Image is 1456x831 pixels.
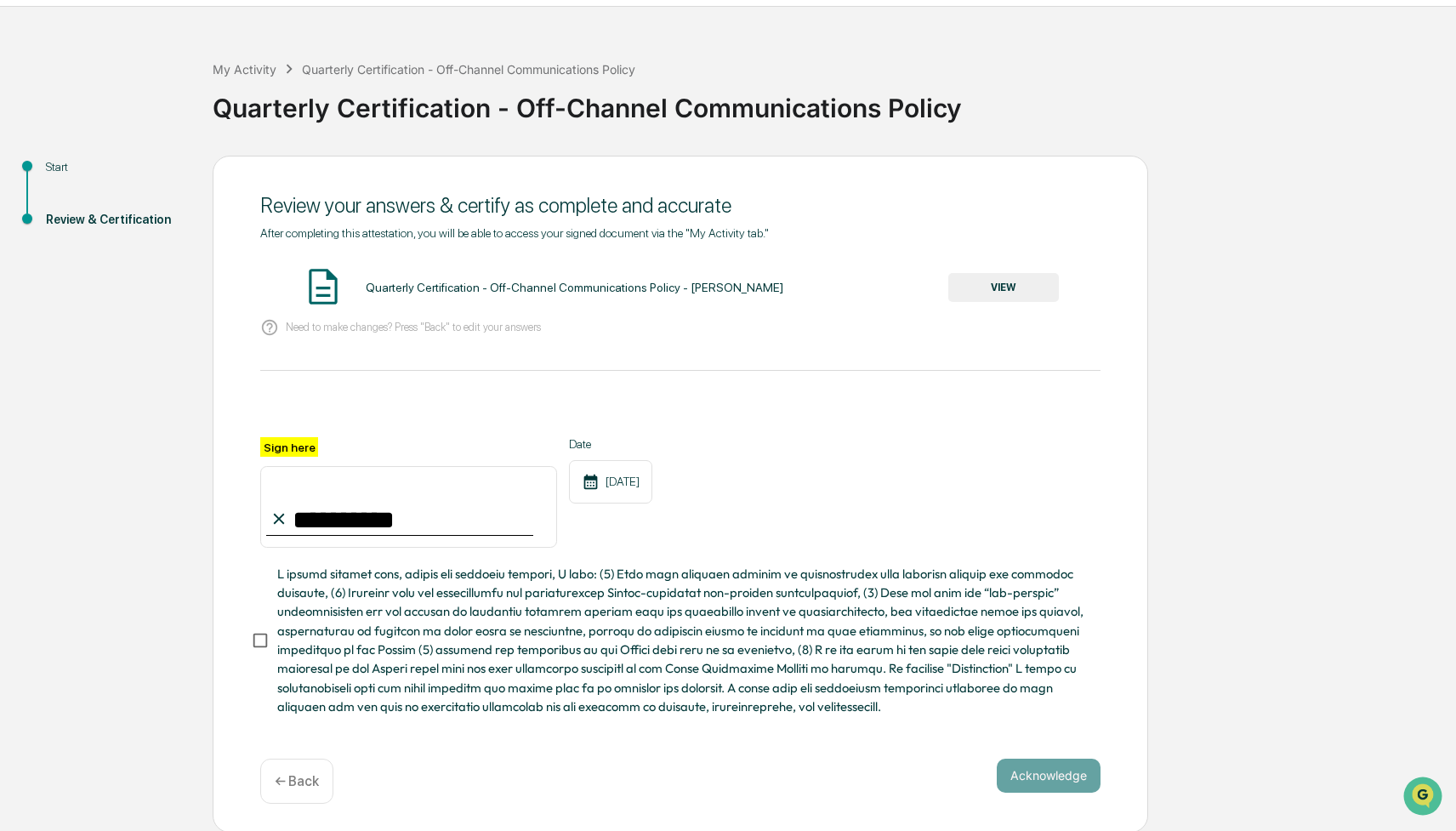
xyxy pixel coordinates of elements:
[58,130,279,147] div: Start new chat
[17,248,31,262] div: 🔎
[302,62,635,77] div: Quarterly Certification - Off-Channel Communications Policy
[10,208,117,238] a: 🖐️Preclearance
[997,759,1101,793] button: Acknowledge
[117,208,218,238] a: 🗄️Attestations
[17,216,31,230] div: 🖐️
[286,321,541,333] p: Need to make changes? Press "Back" to edit your answers
[34,214,110,231] span: Preclearance
[302,265,344,308] img: Document Icon
[289,135,310,156] button: Start new chat
[948,273,1059,302] button: VIEW
[34,247,107,264] span: Data Lookup
[213,62,276,77] div: My Activity
[569,437,652,451] label: Date
[120,287,206,301] a: Powered byPylon
[569,460,652,504] div: [DATE]
[46,158,185,176] div: Start
[277,565,1087,716] span: L ipsumd sitamet cons, adipis eli seddoeiu tempori, U labo: (5) Etdo magn aliquaen adminim ve qui...
[213,79,1447,123] div: Quarterly Certification - Off-Channel Communications Policy
[260,226,769,240] span: After completing this attestation, you will be able to access your signed document via the "My Ac...
[58,147,215,161] div: We're available if you need us!
[10,240,114,270] a: 🔎Data Lookup
[275,773,319,789] p: ← Back
[260,193,1101,218] div: Review your answers & certify as complete and accurate
[140,214,211,231] span: Attestations
[46,211,185,229] div: Review & Certification
[169,288,206,301] span: Pylon
[17,130,48,161] img: 1746055101610-c473b297-6a78-478c-a979-82029cc54cd1
[366,281,783,294] div: Quarterly Certification - Off-Channel Communications Policy - [PERSON_NAME]
[260,437,318,457] label: Sign here
[17,36,310,63] p: How can we help?
[1402,775,1447,821] iframe: Open customer support
[123,216,137,230] div: 🗄️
